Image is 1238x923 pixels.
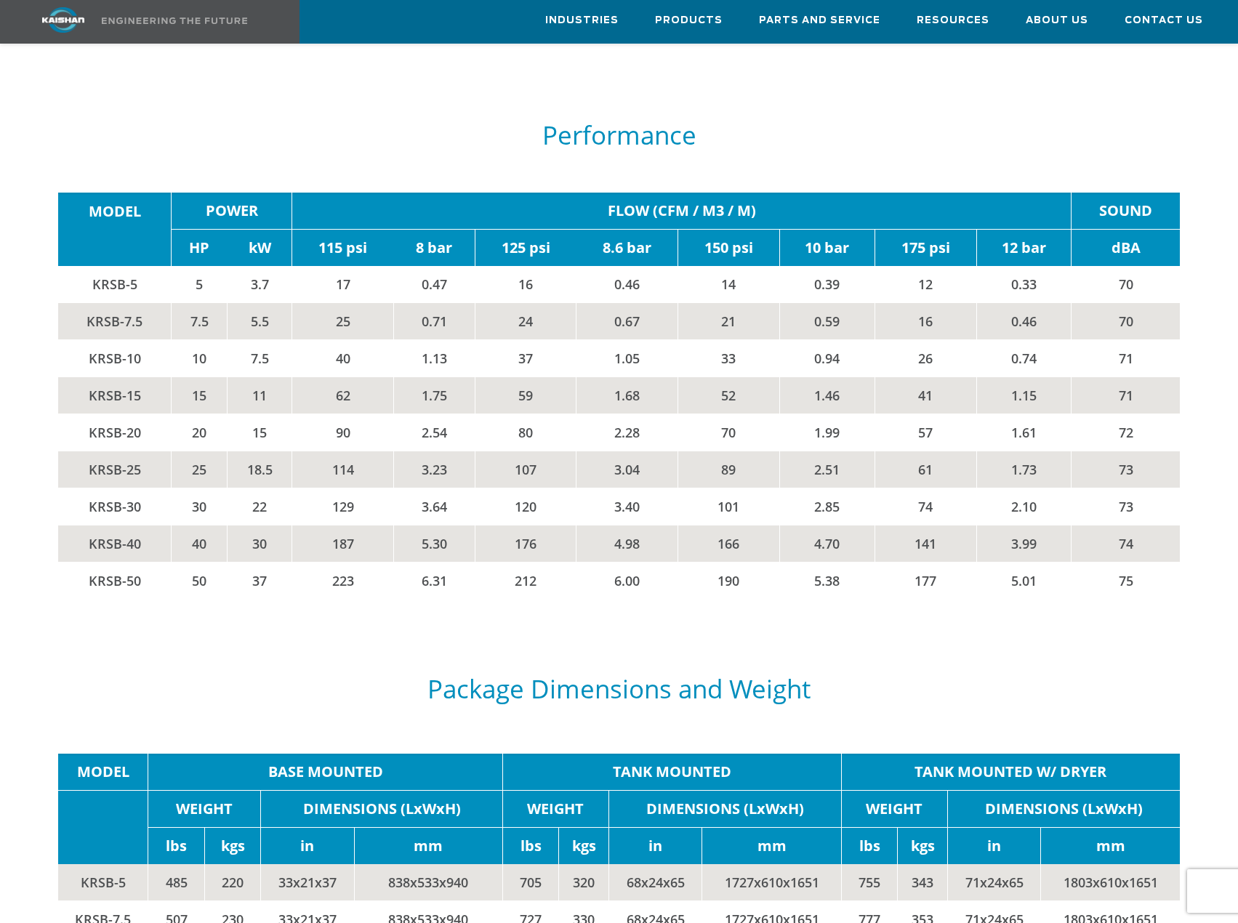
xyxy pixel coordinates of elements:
[841,864,897,901] td: 755
[875,563,976,600] td: 177
[171,377,227,414] td: 15
[171,303,227,340] td: 7.5
[1072,303,1180,340] td: 70
[58,451,171,488] td: KRSB-25
[228,266,292,303] td: 3.7
[702,864,842,901] td: 1727x610x1651
[678,451,779,488] td: 89
[292,488,393,525] td: 129
[171,525,227,563] td: 40
[1125,1,1203,40] a: Contact Us
[1072,230,1180,267] td: dBA
[779,303,875,340] td: 0.59
[475,340,576,377] td: 37
[559,864,609,901] td: 320
[292,525,393,563] td: 187
[475,377,576,414] td: 59
[204,864,260,901] td: 220
[779,488,875,525] td: 2.85
[228,230,292,267] td: kW
[171,230,227,267] td: HP
[292,230,393,267] td: 115 psi
[102,17,247,24] img: Engineering the future
[292,266,393,303] td: 17
[608,864,702,901] td: 68x24x65
[58,303,171,340] td: KRSB-7.5
[875,488,976,525] td: 74
[559,828,609,865] td: kgs
[148,791,261,828] td: WEIGHT
[576,340,678,377] td: 1.05
[1041,864,1180,901] td: 1803x610x1651
[1125,12,1203,29] span: Contact Us
[1072,451,1180,488] td: 73
[875,525,976,563] td: 141
[678,377,779,414] td: 52
[393,266,475,303] td: 0.47
[475,414,576,451] td: 80
[875,266,976,303] td: 12
[875,303,976,340] td: 16
[976,303,1072,340] td: 0.46
[608,828,702,865] td: in
[678,230,779,267] td: 150 psi
[976,266,1072,303] td: 0.33
[576,451,678,488] td: 3.04
[678,414,779,451] td: 70
[171,266,227,303] td: 5
[148,754,503,791] td: BASE MOUNTED
[9,7,118,33] img: kaishan logo
[393,525,475,563] td: 5.30
[779,563,875,600] td: 5.38
[58,525,171,563] td: KRSB-40
[292,563,393,600] td: 223
[475,266,576,303] td: 16
[875,451,976,488] td: 61
[502,864,558,901] td: 705
[502,828,558,865] td: lbs
[58,193,171,230] td: MODEL
[1072,563,1180,600] td: 75
[393,377,475,414] td: 1.75
[228,525,292,563] td: 30
[261,791,503,828] td: DIMENSIONS (LxWxH)
[875,414,976,451] td: 57
[917,12,989,29] span: Resources
[228,303,292,340] td: 5.5
[292,340,393,377] td: 40
[898,828,948,865] td: kgs
[204,828,260,865] td: kgs
[576,266,678,303] td: 0.46
[171,193,292,230] td: POWER
[759,1,880,40] a: Parts and Service
[545,1,619,40] a: Industries
[576,303,678,340] td: 0.67
[58,864,148,901] td: KRSB-5
[1072,488,1180,525] td: 73
[292,451,393,488] td: 114
[875,230,976,267] td: 175 psi
[58,266,171,303] td: KRSB-5
[576,377,678,414] td: 1.68
[58,754,148,791] td: MODEL
[171,488,227,525] td: 30
[875,377,976,414] td: 41
[292,303,393,340] td: 25
[1041,828,1180,865] td: mm
[58,675,1180,703] h5: Package Dimensions and Weight
[354,828,502,865] td: mm
[228,563,292,600] td: 37
[898,864,948,901] td: 343
[475,563,576,600] td: 212
[655,12,723,29] span: Products
[148,864,204,901] td: 485
[608,791,841,828] td: DIMENSIONS (LxWxH)
[502,791,608,828] td: WEIGHT
[171,340,227,377] td: 10
[678,563,779,600] td: 190
[58,488,171,525] td: KRSB-30
[576,488,678,525] td: 3.40
[976,451,1072,488] td: 1.73
[475,451,576,488] td: 107
[779,451,875,488] td: 2.51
